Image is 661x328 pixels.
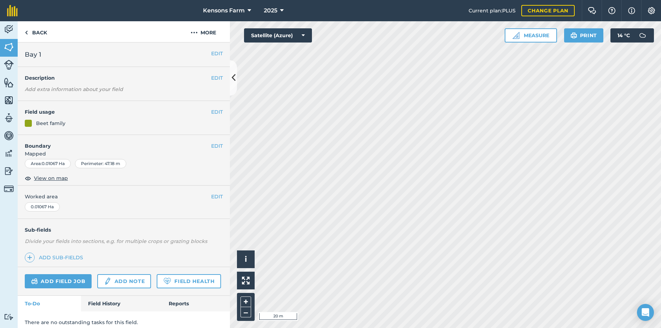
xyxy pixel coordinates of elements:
[637,304,654,321] div: Open Intercom Messenger
[81,296,161,311] a: Field History
[505,28,557,43] button: Measure
[157,274,221,288] a: Field Health
[25,274,92,288] a: Add field job
[564,28,604,43] button: Print
[211,74,223,82] button: EDIT
[177,21,230,42] button: More
[4,313,14,320] img: svg+xml;base64,PD94bWwgdmVyc2lvbj0iMS4wIiBlbmNvZGluZz0idXRmLTgiPz4KPCEtLSBHZW5lcmF0b3I6IEFkb2JlIE...
[18,296,81,311] a: To-Do
[636,28,650,43] img: svg+xml;base64,PD94bWwgdmVyc2lvbj0iMS4wIiBlbmNvZGluZz0idXRmLTgiPz4KPCEtLSBHZW5lcmF0b3I6IEFkb2JlIE...
[104,277,111,285] img: svg+xml;base64,PD94bWwgdmVyc2lvbj0iMS4wIiBlbmNvZGluZz0idXRmLTgiPz4KPCEtLSBHZW5lcmF0b3I6IEFkb2JlIE...
[25,108,211,116] h4: Field usage
[240,307,251,317] button: –
[25,174,68,182] button: View on map
[211,193,223,200] button: EDIT
[4,77,14,88] img: svg+xml;base64,PHN2ZyB4bWxucz0iaHR0cDovL3d3dy53My5vcmcvMjAwMC9zdmciIHdpZHRoPSI1NiIgaGVpZ2h0PSI2MC...
[25,50,41,60] span: Bay 1
[4,95,14,106] img: svg+xml;base64,PHN2ZyB4bWxucz0iaHR0cDovL3d3dy53My5vcmcvMjAwMC9zdmciIHdpZHRoPSI1NiIgaGVpZ2h0PSI2MC...
[25,238,207,244] em: Divide your fields into sections, e.g. for multiple crops or grazing blocks
[617,28,630,43] span: 14 ° C
[18,150,230,158] span: Mapped
[4,148,14,159] img: svg+xml;base64,PD94bWwgdmVyc2lvbj0iMS4wIiBlbmNvZGluZz0idXRmLTgiPz4KPCEtLSBHZW5lcmF0b3I6IEFkb2JlIE...
[191,28,198,37] img: svg+xml;base64,PHN2ZyB4bWxucz0iaHR0cDovL3d3dy53My5vcmcvMjAwMC9zdmciIHdpZHRoPSIyMCIgaGVpZ2h0PSIyNC...
[610,28,654,43] button: 14 °C
[4,24,14,35] img: svg+xml;base64,PD94bWwgdmVyc2lvbj0iMS4wIiBlbmNvZGluZz0idXRmLTgiPz4KPCEtLSBHZW5lcmF0b3I6IEFkb2JlIE...
[608,7,616,14] img: A question mark icon
[25,28,28,37] img: svg+xml;base64,PHN2ZyB4bWxucz0iaHR0cDovL3d3dy53My5vcmcvMjAwMC9zdmciIHdpZHRoPSI5IiBoZWlnaHQ9IjI0Ii...
[162,296,230,311] a: Reports
[4,60,14,70] img: svg+xml;base64,PD94bWwgdmVyc2lvbj0iMS4wIiBlbmNvZGluZz0idXRmLTgiPz4KPCEtLSBHZW5lcmF0b3I6IEFkb2JlIE...
[18,135,211,150] h4: Boundary
[25,318,223,326] p: There are no outstanding tasks for this field.
[4,113,14,123] img: svg+xml;base64,PD94bWwgdmVyc2lvbj0iMS4wIiBlbmNvZGluZz0idXRmLTgiPz4KPCEtLSBHZW5lcmF0b3I6IEFkb2JlIE...
[25,174,31,182] img: svg+xml;base64,PHN2ZyB4bWxucz0iaHR0cDovL3d3dy53My5vcmcvMjAwMC9zdmciIHdpZHRoPSIxOCIgaGVpZ2h0PSIyNC...
[203,6,245,15] span: Kensons Farm
[27,253,32,262] img: svg+xml;base64,PHN2ZyB4bWxucz0iaHR0cDovL3d3dy53My5vcmcvMjAwMC9zdmciIHdpZHRoPSIxNCIgaGVpZ2h0PSIyNC...
[211,142,223,150] button: EDIT
[211,50,223,57] button: EDIT
[237,250,255,268] button: i
[36,119,65,127] div: Beet family
[4,42,14,52] img: svg+xml;base64,PHN2ZyB4bWxucz0iaHR0cDovL3d3dy53My5vcmcvMjAwMC9zdmciIHdpZHRoPSI1NiIgaGVpZ2h0PSI2MC...
[521,5,575,16] a: Change plan
[469,7,516,15] span: Current plan : PLUS
[25,159,71,168] div: Area : 0.01067 Ha
[4,166,14,176] img: svg+xml;base64,PD94bWwgdmVyc2lvbj0iMS4wIiBlbmNvZGluZz0idXRmLTgiPz4KPCEtLSBHZW5lcmF0b3I6IEFkb2JlIE...
[18,21,54,42] a: Back
[4,184,14,194] img: svg+xml;base64,PD94bWwgdmVyc2lvbj0iMS4wIiBlbmNvZGluZz0idXRmLTgiPz4KPCEtLSBHZW5lcmF0b3I6IEFkb2JlIE...
[211,108,223,116] button: EDIT
[97,274,151,288] a: Add note
[570,31,577,40] img: svg+xml;base64,PHN2ZyB4bWxucz0iaHR0cDovL3d3dy53My5vcmcvMjAwMC9zdmciIHdpZHRoPSIxOSIgaGVpZ2h0PSIyNC...
[25,74,223,82] h4: Description
[7,5,18,16] img: fieldmargin Logo
[245,255,247,264] span: i
[244,28,312,43] button: Satellite (Azure)
[25,202,60,211] div: 0.01067 Ha
[628,6,635,15] img: svg+xml;base64,PHN2ZyB4bWxucz0iaHR0cDovL3d3dy53My5vcmcvMjAwMC9zdmciIHdpZHRoPSIxNyIgaGVpZ2h0PSIxNy...
[31,277,38,285] img: svg+xml;base64,PD94bWwgdmVyc2lvbj0iMS4wIiBlbmNvZGluZz0idXRmLTgiPz4KPCEtLSBHZW5lcmF0b3I6IEFkb2JlIE...
[25,86,123,92] em: Add extra information about your field
[18,226,230,234] h4: Sub-fields
[4,130,14,141] img: svg+xml;base64,PD94bWwgdmVyc2lvbj0iMS4wIiBlbmNvZGluZz0idXRmLTgiPz4KPCEtLSBHZW5lcmF0b3I6IEFkb2JlIE...
[75,159,126,168] div: Perimeter : 47.18 m
[588,7,596,14] img: Two speech bubbles overlapping with the left bubble in the forefront
[25,193,223,200] span: Worked area
[240,296,251,307] button: +
[512,32,520,39] img: Ruler icon
[25,253,86,262] a: Add sub-fields
[34,174,68,182] span: View on map
[242,277,250,284] img: Four arrows, one pointing top left, one top right, one bottom right and the last bottom left
[647,7,656,14] img: A cog icon
[264,6,277,15] span: 2025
